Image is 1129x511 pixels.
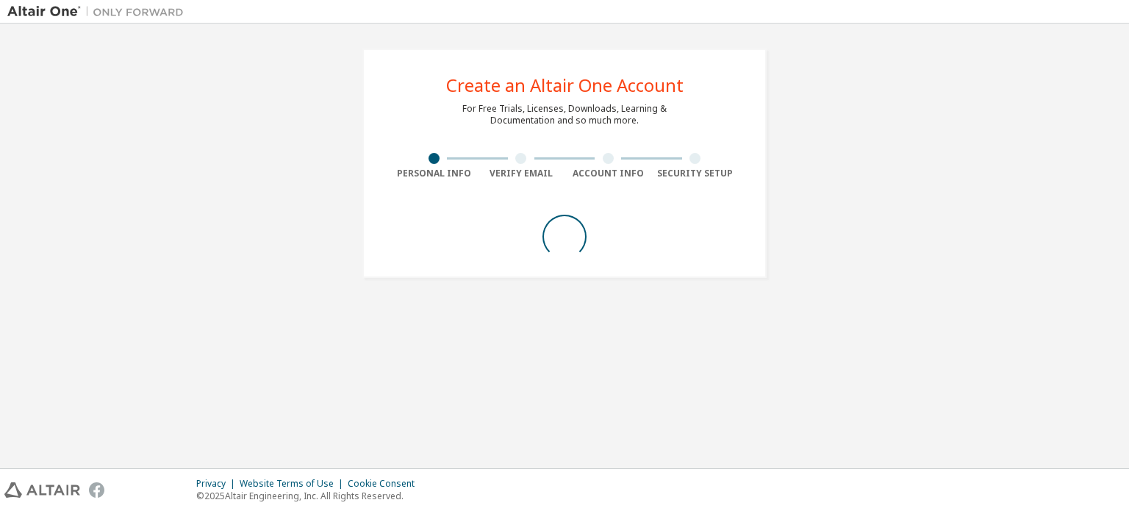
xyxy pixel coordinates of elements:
div: Verify Email [478,168,565,179]
div: For Free Trials, Licenses, Downloads, Learning & Documentation and so much more. [462,103,667,126]
p: © 2025 Altair Engineering, Inc. All Rights Reserved. [196,490,423,502]
div: Cookie Consent [348,478,423,490]
div: Create an Altair One Account [446,76,684,94]
div: Website Terms of Use [240,478,348,490]
img: altair_logo.svg [4,482,80,498]
img: Altair One [7,4,191,19]
img: facebook.svg [89,482,104,498]
div: Security Setup [652,168,739,179]
div: Account Info [564,168,652,179]
div: Privacy [196,478,240,490]
div: Personal Info [390,168,478,179]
